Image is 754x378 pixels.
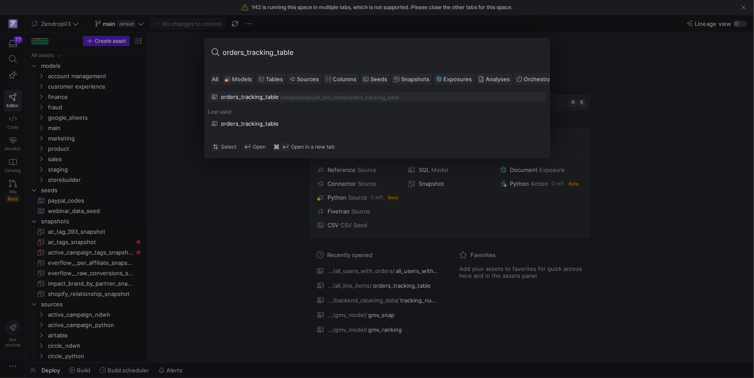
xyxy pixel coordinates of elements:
[514,73,566,85] button: Orchestrations
[444,76,472,83] span: Exposures
[208,109,546,115] div: Last used
[391,73,432,85] button: Snapshots
[323,73,359,85] button: Columns
[244,143,266,151] div: Open
[273,143,281,151] span: ⌘
[486,76,510,83] span: Analyses
[401,76,430,83] span: Snapshots
[223,73,255,85] button: Models
[281,95,302,101] div: /models/
[210,73,221,85] button: All
[256,73,286,85] button: Tables
[212,143,237,151] div: Select
[266,76,283,83] span: Tables
[434,73,474,85] button: Exposures
[273,143,335,151] div: Open in a new tab
[524,76,564,83] span: Orchestrations
[371,76,388,83] span: Seeds
[302,95,347,101] div: main/all_line_items
[221,120,279,127] div: orders_tracking_table
[361,73,390,85] button: Seeds
[287,73,321,85] button: Sources
[347,95,400,101] div: /orders_tracking_table
[212,76,219,83] span: All
[232,76,252,83] span: Models
[223,45,543,59] input: Search or run a command
[221,93,279,100] div: orders_tracking_table
[297,76,319,83] span: Sources
[476,73,512,85] button: Analyses
[333,76,357,83] span: Columns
